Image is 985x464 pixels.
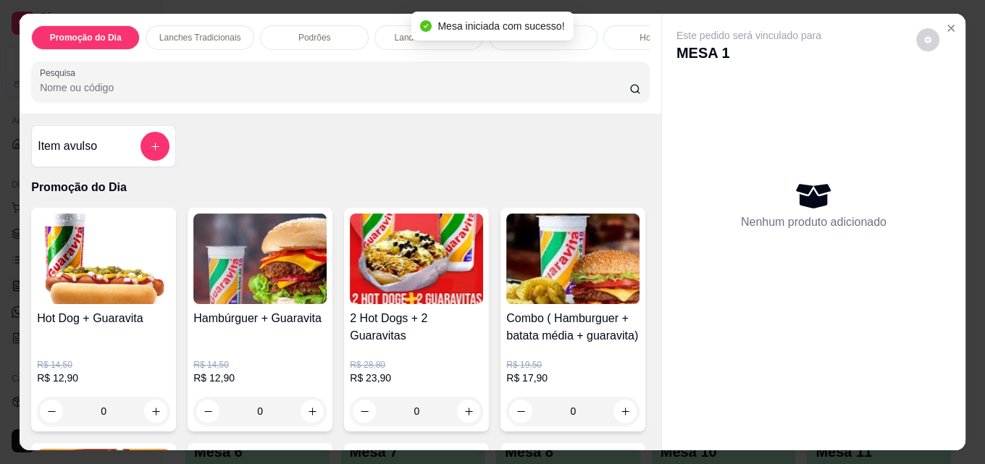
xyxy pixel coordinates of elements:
[193,371,327,385] p: R$ 12,90
[193,359,327,371] p: R$ 14,50
[509,400,532,423] button: decrease-product-quantity
[676,43,821,63] p: MESA 1
[350,359,483,371] p: R$ 28,80
[640,32,676,43] p: Hot Dogs
[350,371,483,385] p: R$ 23,90
[506,214,640,304] img: product-image
[37,310,170,327] h4: Hot Dog + Guaravita
[37,359,170,371] p: R$ 14,50
[506,359,640,371] p: R$ 19,50
[50,32,122,43] p: Promoção do Dia
[144,400,167,423] button: increase-product-quantity
[741,214,886,231] p: Nenhum produto adicionado
[353,400,376,423] button: decrease-product-quantity
[916,28,939,51] button: decrease-product-quantity
[40,80,629,95] input: Pesquisa
[40,400,63,423] button: decrease-product-quantity
[350,214,483,304] img: product-image
[394,32,463,43] p: Lanches Gourmet
[420,20,432,32] span: check-circle
[534,32,553,43] p: Trios
[437,20,564,32] span: Mesa iniciada com sucesso!
[350,310,483,345] h4: 2 Hot Dogs + 2 Guaravitas
[31,179,650,196] p: Promoção do Dia
[196,400,219,423] button: decrease-product-quantity
[457,400,480,423] button: increase-product-quantity
[676,28,821,43] p: Este pedido será vinculado para
[301,400,324,423] button: increase-product-quantity
[298,32,331,43] p: Podrões
[193,310,327,327] h4: Hambúrguer + Guaravita
[193,214,327,304] img: product-image
[613,400,637,423] button: increase-product-quantity
[38,138,97,155] h4: Item avulso
[37,214,170,304] img: product-image
[939,17,963,40] button: Close
[506,310,640,345] h4: Combo ( Hamburguer + batata média + guaravita)
[37,371,170,385] p: R$ 12,90
[40,67,80,79] label: Pesquisa
[506,371,640,385] p: R$ 17,90
[159,32,241,43] p: Lanches Tradicionais
[141,132,169,161] button: add-separate-item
